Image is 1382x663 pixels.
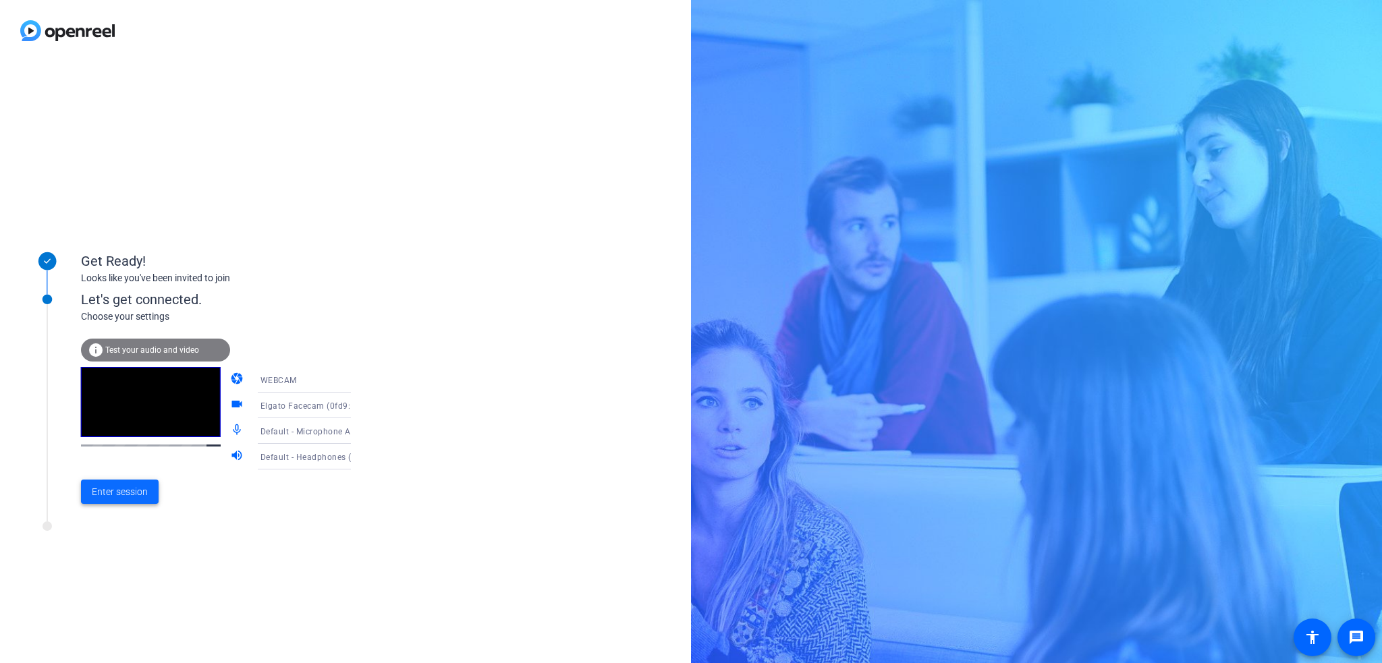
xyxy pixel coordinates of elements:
mat-icon: camera [230,372,246,388]
span: Elgato Facecam (0fd9:0078) [260,400,374,411]
div: Let's get connected. [81,289,379,310]
mat-icon: mic_none [230,423,246,439]
span: Enter session [92,485,148,499]
div: Looks like you've been invited to join [81,271,351,285]
span: Default - Microphone Array (2- Intel® Smart Sound Technologie für digitale Mikrofone) [260,426,600,436]
div: Choose your settings [81,310,379,324]
mat-icon: volume_up [230,449,246,465]
span: WEBCAM [260,376,297,385]
mat-icon: info [88,342,104,358]
mat-icon: message [1348,629,1364,645]
span: Test your audio and video [105,345,199,355]
mat-icon: accessibility [1304,629,1321,645]
span: Default - Headphones (Jabra Evolve2 85) [260,451,424,462]
mat-icon: videocam [230,397,246,413]
button: Enter session [81,480,159,504]
div: Get Ready! [81,251,351,271]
